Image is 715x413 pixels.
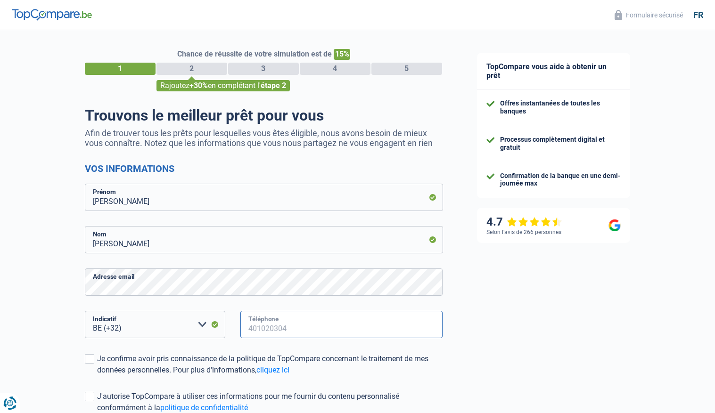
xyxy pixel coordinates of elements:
[486,229,561,235] div: Selon l’avis de 266 personnes
[12,9,92,20] img: TopCompare Logo
[500,172,621,188] div: Confirmation de la banque en une demi-journée max
[97,353,443,376] div: Je confirme avoir pris connaissance de la politique de TopCompare concernant le traitement de mes...
[486,215,562,229] div: 4.7
[240,311,443,338] input: 401020304
[177,49,332,58] span: Chance de réussite de votre simulation est de
[371,63,442,75] div: 5
[85,63,156,75] div: 1
[156,80,290,91] div: Rajoutez en complétant l'
[189,81,208,90] span: +30%
[228,63,299,75] div: 3
[334,49,350,60] span: 15%
[160,403,248,412] a: politique de confidentialité
[477,53,630,90] div: TopCompare vous aide à obtenir un prêt
[156,63,227,75] div: 2
[85,128,443,148] p: Afin de trouver tous les prêts pour lesquelles vous êtes éligible, nous avons besoin de mieux vou...
[300,63,370,75] div: 4
[256,365,289,374] a: cliquez ici
[500,99,621,115] div: Offres instantanées de toutes les banques
[261,81,286,90] span: étape 2
[609,7,689,23] button: Formulaire sécurisé
[500,136,621,152] div: Processus complètement digital et gratuit
[85,163,443,174] h2: Vos informations
[85,106,443,124] h1: Trouvons le meilleur prêt pour vous
[693,10,703,20] div: fr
